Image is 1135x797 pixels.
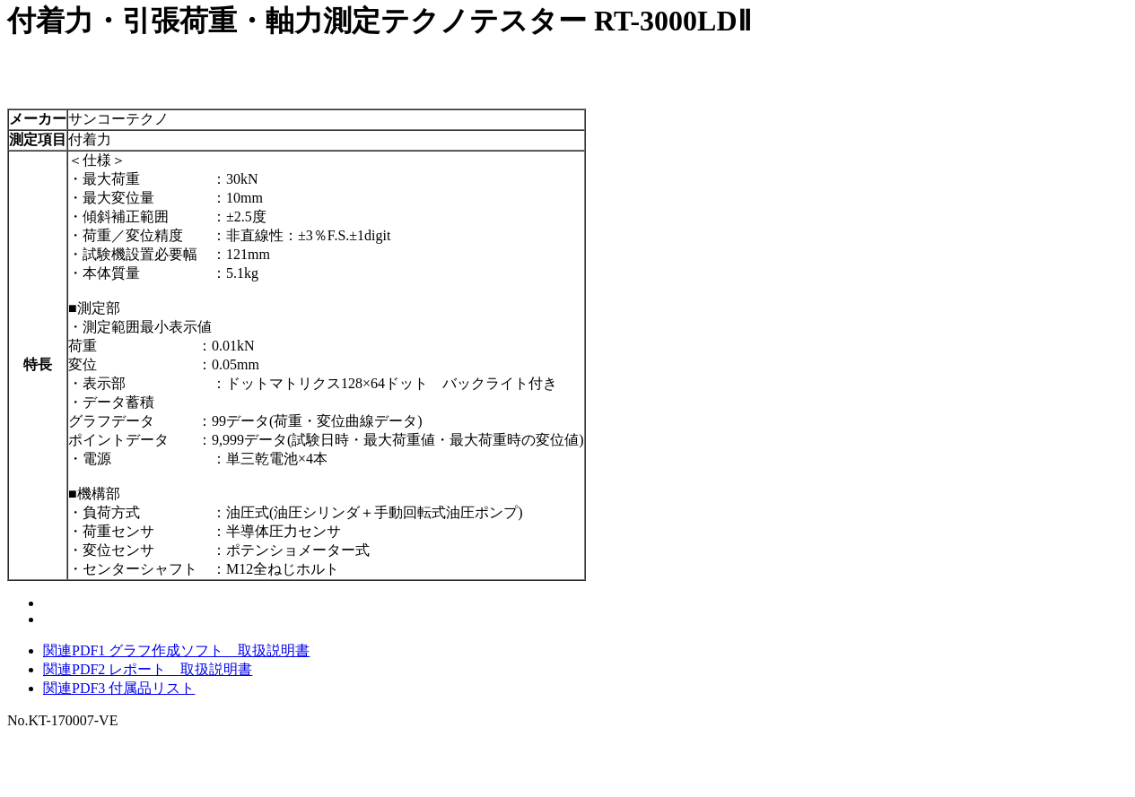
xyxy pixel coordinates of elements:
span: テクノテスター RT-3000LDⅡ [380,4,752,37]
th: 特長 [8,151,67,580]
th: 測定項目 [8,130,67,151]
a: 関連PDF1 グラフ作成ソフト＿取扱説明書 [43,643,310,658]
th: メーカー [8,109,67,130]
a: 関連PDF2 レポート＿取扱説明書 [43,662,252,677]
td: ＜仕様＞ ・最大荷重 ：30kN ・最大変位量 ：10mm ・傾斜補正範囲 ：±2.5度 ・荷重／変位精度 ：非直線性：±3％F.S.±1digit ・試験機設置必要幅 ：121mm ・本体質量... [67,151,585,580]
td: 付着力 [67,130,585,151]
span: 付着力・引張荷重・軸力測定 [7,4,380,37]
a: 関連PDF3 付属品リスト [43,680,195,696]
p: No.KT-170007-VE [7,713,1128,729]
td: サンコーテクノ [67,109,585,130]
